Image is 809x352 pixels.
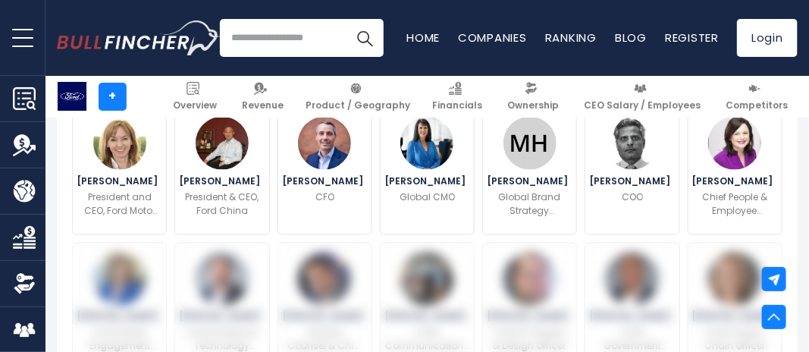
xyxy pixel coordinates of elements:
img: Liz Door [708,253,761,306]
a: Home [406,30,440,46]
a: Product / Geography [299,76,417,118]
span: [PERSON_NAME] [384,177,470,186]
a: Cathy O’Callaghan [PERSON_NAME] President and CEO, Ford Motor Credit Company [72,107,167,235]
a: Financials [425,76,489,118]
span: Competitors [726,99,788,112]
span: [PERSON_NAME] [590,313,676,322]
a: Sam Wu [PERSON_NAME] President & CEO, Ford China [174,107,269,235]
img: Bullfincher logo [57,20,221,55]
img: Sam Wu [196,117,249,170]
img: Markus Hutchins [503,117,557,170]
span: Revenue [242,99,284,112]
span: [PERSON_NAME] [384,313,470,322]
span: Product / Geography [306,99,410,112]
span: [PERSON_NAME] [487,177,572,186]
a: Register [665,30,719,46]
img: Cathy O’Callaghan [93,117,146,170]
img: F logo [58,82,86,111]
a: Go to homepage [57,20,220,55]
span: Ownership [507,99,559,112]
a: Markus Hutchins [PERSON_NAME] Global Brand Strategy Director [482,107,577,235]
a: John Lawler [PERSON_NAME] CFO [278,107,372,235]
a: + [99,83,127,111]
p: COO [622,190,643,204]
img: Kumar Galhotra [606,117,659,170]
a: Lisa Materazzo [PERSON_NAME] Global CMO [380,107,475,235]
img: Steven Croley [298,253,351,306]
p: Global CMO [400,190,455,204]
p: President & CEO, Ford China [184,190,259,218]
a: Ownership [500,76,566,118]
img: Mark Truby [400,253,453,306]
a: Jennifer Waldo [PERSON_NAME] Chief People & Employee Experience Officer [688,107,782,235]
span: CEO Salary / Employees [584,99,701,112]
button: Search [346,19,384,57]
span: [PERSON_NAME] [692,177,778,186]
img: Ownership [13,272,36,295]
img: Lisa Materazzo [400,117,453,170]
span: [PERSON_NAME] [487,313,572,322]
span: Overview [173,99,217,112]
img: Mike Amend [196,253,249,306]
span: [PERSON_NAME] [282,177,368,186]
a: CEO Salary / Employees [577,76,707,118]
a: Competitors [719,76,795,118]
span: Financials [432,99,482,112]
a: Login [737,19,798,57]
a: Companies [458,30,527,46]
span: [PERSON_NAME] [77,177,162,186]
span: [PERSON_NAME] [282,313,368,322]
p: Global Brand Strategy Director [492,190,567,218]
a: Revenue [235,76,290,118]
a: Ranking [545,30,597,46]
a: Overview [166,76,224,118]
span: [PERSON_NAME] [77,313,162,322]
p: CFO [315,190,334,204]
p: Chief People & Employee Experience Officer [698,190,773,218]
p: President and CEO, Ford Motor Credit Company [82,190,157,218]
a: Blog [615,30,647,46]
img: Christopher Smith [606,253,659,306]
span: [PERSON_NAME] [179,177,265,186]
a: Kumar Galhotra [PERSON_NAME] COO [585,107,679,235]
span: [PERSON_NAME] [179,313,265,322]
span: [PERSON_NAME] [590,177,676,186]
img: Elena A. Ford [93,253,146,306]
img: Doug Field [503,253,557,306]
span: [PERSON_NAME] [692,313,778,322]
img: Jennifer Waldo [708,117,761,170]
img: John Lawler [298,117,351,170]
